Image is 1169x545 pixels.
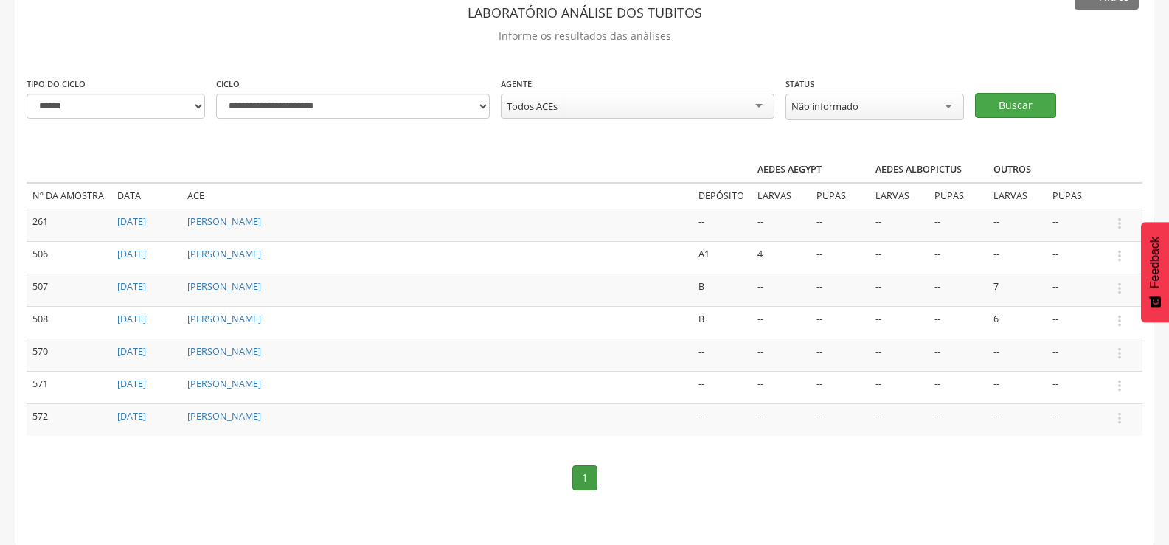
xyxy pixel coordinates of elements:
th: Aedes aegypt [752,157,870,183]
i:  [1111,410,1128,426]
td: -- [811,306,870,339]
td: Larvas [752,183,811,209]
i:  [1111,313,1128,329]
td: -- [988,241,1047,274]
td: -- [988,209,1047,241]
td: -- [929,339,988,371]
a: [DATE] [117,248,146,260]
td: -- [1047,403,1106,435]
td: B [693,274,752,306]
i:  [1111,215,1128,232]
a: [PERSON_NAME] [187,313,261,325]
td: 261 [27,209,111,241]
a: [PERSON_NAME] [187,280,261,293]
td: 572 [27,403,111,435]
td: -- [1047,209,1106,241]
div: Todos ACEs [507,100,558,113]
td: -- [752,209,811,241]
td: Depósito [693,183,752,209]
td: -- [693,209,752,241]
a: [DATE] [117,378,146,390]
td: -- [811,209,870,241]
a: [PERSON_NAME] [187,345,261,358]
a: [DATE] [117,410,146,423]
td: -- [870,241,929,274]
td: -- [929,306,988,339]
i:  [1111,280,1128,296]
td: -- [693,339,752,371]
td: -- [870,371,929,403]
td: -- [1047,339,1106,371]
td: -- [693,371,752,403]
td: -- [929,403,988,435]
td: -- [870,339,929,371]
a: [DATE] [117,215,146,228]
td: -- [929,241,988,274]
a: [DATE] [117,313,146,325]
td: 7 [988,274,1047,306]
td: Nº da amostra [27,183,111,209]
td: -- [811,241,870,274]
td: -- [811,339,870,371]
td: 6 [988,306,1047,339]
td: 571 [27,371,111,403]
button: Buscar [975,93,1056,118]
span: Feedback [1148,237,1162,288]
th: Outros [988,157,1106,183]
td: -- [929,274,988,306]
td: -- [752,274,811,306]
i:  [1111,378,1128,394]
td: 570 [27,339,111,371]
td: -- [988,339,1047,371]
td: 506 [27,241,111,274]
a: 1 [572,465,597,490]
label: Agente [501,78,532,90]
td: -- [988,371,1047,403]
i:  [1111,248,1128,264]
td: 507 [27,274,111,306]
td: -- [1047,371,1106,403]
td: -- [752,403,811,435]
td: ACE [181,183,693,209]
td: Larvas [988,183,1047,209]
td: -- [752,371,811,403]
td: -- [1047,306,1106,339]
td: -- [929,371,988,403]
th: Aedes albopictus [870,157,988,183]
td: -- [811,274,870,306]
i:  [1111,345,1128,361]
td: -- [752,339,811,371]
td: -- [752,306,811,339]
td: A1 [693,241,752,274]
td: Larvas [870,183,929,209]
td: -- [693,403,752,435]
td: -- [811,371,870,403]
td: Pupas [929,183,988,209]
td: -- [929,209,988,241]
td: Pupas [811,183,870,209]
label: Status [785,78,814,90]
button: Feedback - Mostrar pesquisa [1141,222,1169,322]
a: [PERSON_NAME] [187,248,261,260]
div: Não informado [791,100,858,113]
a: [PERSON_NAME] [187,215,261,228]
td: -- [870,274,929,306]
td: -- [1047,274,1106,306]
td: -- [1047,241,1106,274]
td: -- [870,403,929,435]
td: 508 [27,306,111,339]
td: -- [988,403,1047,435]
td: B [693,306,752,339]
a: [PERSON_NAME] [187,378,261,390]
td: -- [870,209,929,241]
a: [PERSON_NAME] [187,410,261,423]
a: [DATE] [117,280,146,293]
p: Informe os resultados das análises [27,26,1142,46]
label: Ciclo [216,78,240,90]
a: [DATE] [117,345,146,358]
td: Pupas [1047,183,1106,209]
td: Data [111,183,181,209]
td: 4 [752,241,811,274]
td: -- [811,403,870,435]
td: -- [870,306,929,339]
